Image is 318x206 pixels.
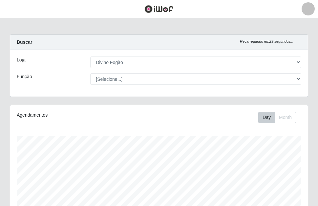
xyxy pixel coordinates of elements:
i: Recarregando em 29 segundos... [240,39,293,43]
div: First group [258,112,296,123]
button: Day [258,112,275,123]
div: Toolbar with button groups [258,112,301,123]
img: CoreUI Logo [144,5,174,13]
div: Agendamentos [17,112,130,119]
label: Função [17,73,32,80]
strong: Buscar [17,39,32,45]
label: Loja [17,57,25,63]
button: Month [275,112,296,123]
